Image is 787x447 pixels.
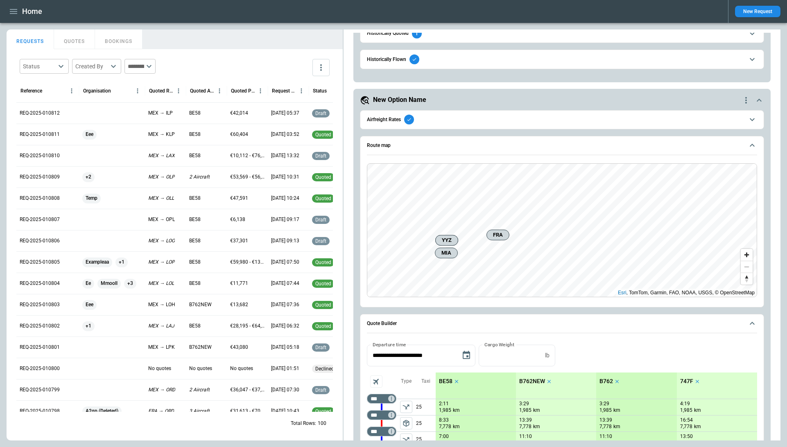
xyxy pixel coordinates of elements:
[400,401,412,413] button: left aligned
[314,302,333,308] span: quoted
[599,433,612,440] p: 11:10
[453,440,460,447] p: km
[741,261,753,273] button: Zoom out
[20,174,60,181] p: REQ-2025-010809
[296,86,307,96] button: Request Created At (UTC-05:00) column menu
[66,86,77,96] button: Reference column menu
[599,407,612,414] p: 1,985
[439,433,449,440] p: 7:00
[149,88,173,94] div: Quoted Route
[189,365,212,372] p: No quotes
[314,217,328,223] span: draft
[148,174,175,181] p: MEX → OLP
[230,110,248,117] p: €42,014
[367,24,757,43] button: Historically Quoted1
[75,62,108,70] div: Created By
[519,378,545,385] p: B762NEW
[189,386,210,393] p: 2 Aircraft
[318,420,326,427] p: 100
[313,88,327,94] div: Status
[271,365,299,372] p: 08/18/25 01:51
[416,415,436,431] p: 25
[618,289,755,297] div: , TomTom, Garmin, FAO, NOAA, USGS, © OpenStreetMap
[230,152,265,159] p: €10,112 - €76,954
[83,88,111,94] div: Organisation
[189,259,201,266] p: BE58
[599,417,612,423] p: 13:39
[230,195,248,202] p: €47,591
[680,417,693,423] p: 16:54
[373,95,426,104] h5: New Option Name
[189,280,201,287] p: BE58
[95,29,142,49] button: BOOKINGS
[694,440,701,447] p: km
[439,236,455,244] span: YYZ
[367,31,409,36] h6: Historically Quoted
[20,259,60,266] p: REQ-2025-010805
[230,344,248,351] p: €43,080
[189,301,212,308] p: B762NEW
[189,152,201,159] p: BE58
[367,111,757,129] button: Airfreight Rates
[741,249,753,261] button: Zoom in
[367,314,757,333] button: Quote Builder
[271,152,299,159] p: 09/17/25 13:32
[189,323,201,330] p: BE58
[741,273,753,284] button: Reset bearing to north
[439,407,451,414] p: 1,985
[82,294,97,315] span: Eee
[230,216,245,223] p: €6,138
[439,440,451,447] p: 6,362
[741,95,751,105] div: quote-option-actions
[680,433,693,440] p: 13:50
[439,378,452,385] p: BE58
[519,407,531,414] p: 1,985
[490,231,506,239] span: FRA
[519,440,531,447] p: 6,362
[20,301,60,308] p: REQ-2025-010803
[20,195,60,202] p: REQ-2025-010808
[148,259,175,266] p: MEX → LOP
[148,216,175,223] p: MEX → OPL
[412,29,422,38] div: 1
[189,110,201,117] p: BE58
[190,88,214,94] div: Quoted Aircraft
[519,401,529,407] p: 3:29
[271,259,299,266] p: 09/17/25 07:50
[291,420,316,427] p: Total Rows:
[519,417,532,423] p: 13:39
[82,316,95,336] span: +1
[23,62,56,70] div: Status
[458,347,475,363] button: Choose date, selected date is Aug 6, 2025
[271,195,299,202] p: 09/17/25 10:24
[82,167,95,187] span: +2
[370,375,382,388] span: Aircraft selection
[400,417,412,429] span: Type of sector
[599,401,609,407] p: 3:29
[312,59,330,76] button: more
[314,132,333,138] span: quoted
[189,237,201,244] p: BE58
[20,237,60,244] p: REQ-2025-010806
[20,216,60,223] p: REQ-2025-010807
[82,124,97,145] span: Eee
[148,323,174,330] p: MEX → LAJ
[271,216,299,223] p: 09/17/25 09:17
[613,423,620,430] p: km
[694,423,701,430] p: km
[373,341,406,348] label: Departure time
[421,378,430,385] p: Taxi
[484,341,514,348] label: Cargo Weight
[230,131,248,138] p: €60,404
[680,407,692,414] p: 1,985
[314,323,333,329] span: quoted
[20,386,60,393] p: REQ-2025-010799
[402,419,410,427] span: package_2
[271,386,299,393] p: 08/15/25 07:30
[400,433,412,446] button: left aligned
[271,174,299,181] p: 09/17/25 10:31
[367,394,396,404] div: Too short
[230,280,248,287] p: €11,771
[173,86,184,96] button: Quoted Route column menu
[599,423,612,430] p: 7,778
